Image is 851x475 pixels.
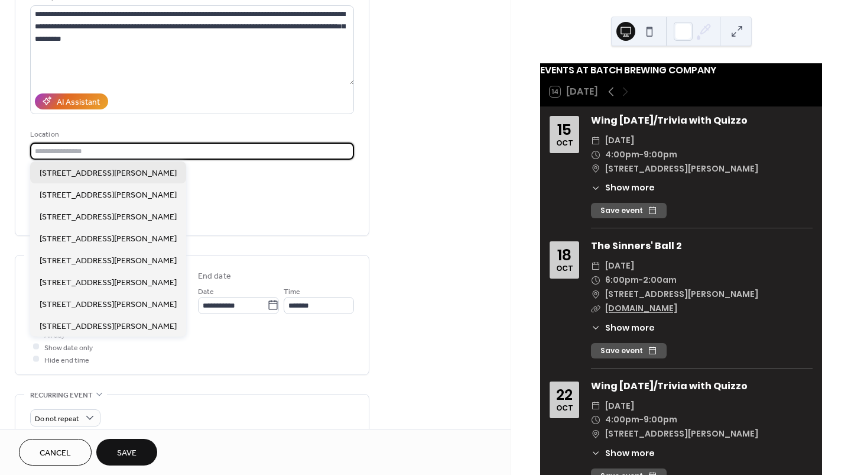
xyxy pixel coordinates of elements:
div: End date [198,270,231,283]
div: ​ [591,413,600,427]
span: 4:00pm [605,148,639,162]
span: [STREET_ADDRESS][PERSON_NAME] [605,162,758,176]
div: Oct [556,140,573,147]
div: ​ [591,447,600,460]
a: The Sinners' Ball 2 [591,239,681,253]
div: ​ [591,302,600,316]
div: Oct [556,405,573,412]
div: 18 [557,248,571,263]
span: 4:00pm [605,413,639,427]
div: ​ [591,134,600,148]
div: 15 [557,122,571,137]
div: ​ [591,287,600,302]
button: Save [96,439,157,466]
span: Show more [605,182,655,194]
span: Save [117,447,137,460]
div: ​ [591,273,600,287]
span: [DATE] [605,399,634,413]
span: Show more [605,322,655,334]
span: [STREET_ADDRESS][PERSON_NAME] [40,167,177,180]
div: AI Assistant [57,96,100,108]
button: ​Show more [591,322,655,334]
span: Show date only [44,341,93,354]
span: Show more [605,447,655,460]
span: [STREET_ADDRESS][PERSON_NAME] [40,211,177,224]
span: [STREET_ADDRESS][PERSON_NAME] [40,321,177,333]
div: ​ [591,427,600,441]
div: ​ [591,322,600,334]
span: [STREET_ADDRESS][PERSON_NAME] [605,287,758,302]
div: Wing [DATE]/Trivia with Quizzo [591,379,813,393]
div: Oct [556,265,573,273]
span: [STREET_ADDRESS][PERSON_NAME] [40,189,177,202]
div: ​ [591,162,600,176]
span: 9:00pm [644,413,677,427]
div: ​ [591,182,600,194]
span: [STREET_ADDRESS][PERSON_NAME] [40,299,177,311]
span: [STREET_ADDRESS][PERSON_NAME] [40,233,177,245]
span: - [639,413,644,427]
div: EVENTS AT BATCH BREWING COMPANY [540,63,822,77]
div: 22 [556,387,573,402]
span: Hide end time [44,354,89,366]
span: [DATE] [605,134,634,148]
div: Location [30,128,352,141]
button: Save event [591,343,667,358]
span: 9:00pm [644,148,677,162]
span: [STREET_ADDRESS][PERSON_NAME] [40,255,177,267]
div: Wing [DATE]/Trivia with Quizzo [591,114,813,128]
button: ​Show more [591,447,655,460]
span: Time [284,285,300,298]
div: ​ [591,148,600,162]
button: AI Assistant [35,93,108,109]
span: Do not repeat [35,412,79,425]
span: Date [198,285,214,298]
div: ​ [591,259,600,273]
span: 6:00pm [605,273,639,287]
span: [STREET_ADDRESS][PERSON_NAME] [40,277,177,289]
span: - [639,273,643,287]
span: [STREET_ADDRESS][PERSON_NAME] [605,427,758,441]
span: [DATE] [605,259,634,273]
div: ​ [591,399,600,413]
button: Save event [591,203,667,218]
span: Cancel [40,447,71,460]
span: - [639,148,644,162]
button: Cancel [19,439,92,466]
span: 2:00am [643,273,677,287]
button: ​Show more [591,182,655,194]
a: [DOMAIN_NAME] [605,302,677,314]
span: Recurring event [30,389,93,402]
